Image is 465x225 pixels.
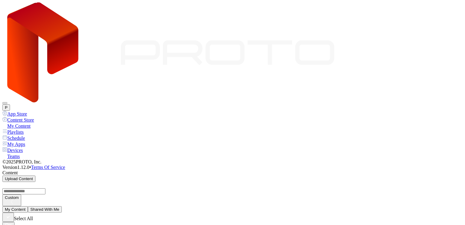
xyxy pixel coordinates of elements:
a: Terms Of Service [31,165,65,170]
button: Custom [2,194,21,206]
div: Content [2,170,463,176]
a: Content Store [2,117,463,123]
div: Custom [5,195,19,200]
button: My Content [2,206,28,213]
a: Devices [2,147,463,153]
div: Upload Content [5,176,33,181]
a: App Store [2,111,463,117]
a: My Content [2,123,463,129]
a: My Apps [2,141,463,147]
button: Upload Content [2,176,35,182]
span: Version 1.12.0 • [2,165,31,170]
button: P [2,104,10,111]
a: Schedule [2,135,463,141]
span: Select All [14,216,33,221]
a: Playlists [2,129,463,135]
div: © 2025 PROTO, Inc. [2,159,463,165]
a: Teams [2,153,463,159]
button: Shared With Me [28,206,62,213]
